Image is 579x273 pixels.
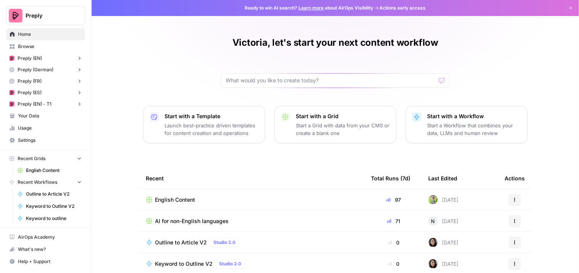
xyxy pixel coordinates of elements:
span: Usage [18,125,82,132]
span: Recent Workflows [18,179,57,186]
div: [DATE] [429,195,459,204]
span: Settings [18,137,82,144]
div: Total Runs (7d) [371,168,411,189]
button: Preply (German) [6,64,85,75]
span: Keyword to Outline V2 [26,203,82,210]
img: mhz6d65ffplwgtj76gcfkrq5icux [9,90,15,95]
h1: Victoria, let's start your next content workflow [232,37,438,49]
div: What's new? [6,244,85,255]
div: 97 [371,196,416,204]
button: What's new? [6,243,85,255]
button: Start with a GridStart a Grid with data from your CMS or create a blank one [274,106,397,143]
img: x463fqydspcbsmdf8jjh9z70810l [429,195,438,204]
span: Preply (German) [18,66,53,73]
a: English Content [14,164,85,177]
span: Preply (FR) [18,78,42,85]
span: Studio 2.0 [219,260,242,267]
a: Keyword to Outline V2Studio 2.0 [146,259,359,268]
span: Ready to win AI search? about AirOps Visibility [245,5,374,11]
button: Preply (EN) [6,53,85,64]
button: Start with a WorkflowStart a Workflow that combines your data, LLMs and human review [406,106,528,143]
a: Outline to Article V2Studio 2.0 [146,238,359,247]
input: What would you like to create today? [226,77,436,84]
button: Preply (FR) [6,75,85,87]
span: Preply [26,12,72,19]
span: N [431,217,435,225]
a: Keyword to Outline V2 [14,200,85,212]
div: [DATE] [429,238,459,247]
span: English Content [155,196,195,204]
img: Preply Logo [9,9,23,22]
button: Preply (EN) - T1 [6,98,85,110]
span: Studio 2.0 [214,239,236,246]
p: Start a Grid with data from your CMS or create a blank one [296,122,390,137]
p: Start with a Template [165,112,259,120]
span: Recent Grids [18,155,45,162]
span: Keyword to Outline V2 [155,260,213,268]
div: Last Edited [429,168,458,189]
span: Preply (EN) [18,55,42,62]
p: Start a Workflow that combines your data, LLMs and human review [427,122,521,137]
div: 0 [371,260,416,268]
span: Preply (EN) - T1 [18,101,52,108]
a: Keyword to outline [14,212,85,225]
a: Settings [6,134,85,146]
div: [DATE] [429,259,459,268]
a: Browse [6,40,85,53]
button: Recent Grids [6,153,85,164]
a: Outline to Article V2 [14,188,85,200]
span: Outline to Article V2 [155,239,207,246]
span: Home [18,31,82,38]
span: AI for non-English languages [155,217,229,225]
span: Your Data [18,112,82,119]
a: AI for non-English languages [146,217,359,225]
button: Start with a TemplateLaunch best-practice driven templates for content creation and operations [143,106,265,143]
div: 0 [371,239,416,246]
a: Home [6,28,85,40]
a: Usage [6,122,85,134]
div: [DATE] [429,217,459,226]
div: 71 [371,217,416,225]
p: Launch best-practice driven templates for content creation and operations [165,122,259,137]
span: Browse [18,43,82,50]
img: mhz6d65ffplwgtj76gcfkrq5icux [9,101,15,107]
p: Start with a Workflow [427,112,521,120]
img: 0od0somutai3rosqwdkhgswflu93 [429,238,438,247]
a: Your Data [6,110,85,122]
a: Learn more [299,5,324,11]
span: Help + Support [18,258,82,265]
span: Actions early access [380,5,426,11]
img: 0od0somutai3rosqwdkhgswflu93 [429,259,438,268]
button: Recent Workflows [6,177,85,188]
div: Recent [146,168,359,189]
button: Help + Support [6,255,85,268]
span: Outline to Article V2 [26,191,82,198]
div: Actions [505,168,525,189]
p: Start with a Grid [296,112,390,120]
img: mhz6d65ffplwgtj76gcfkrq5icux [9,56,15,61]
span: Preply (ES) [18,89,42,96]
span: Keyword to outline [26,215,82,222]
button: Preply (ES) [6,87,85,98]
span: AirOps Academy [18,234,82,241]
button: Workspace: Preply [6,6,85,25]
span: English Content [26,167,82,174]
a: English Content [146,196,359,204]
a: AirOps Academy [6,231,85,243]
